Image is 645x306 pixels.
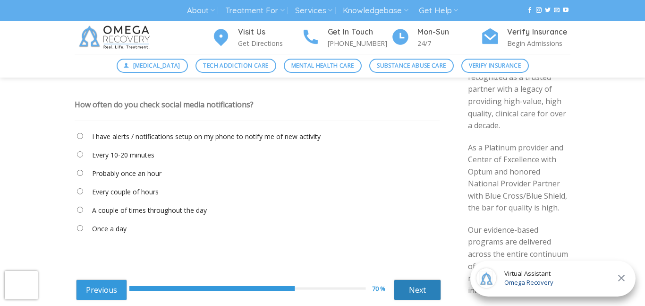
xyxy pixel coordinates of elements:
[187,2,215,19] a: About
[301,26,391,49] a: Get In Touch [PHONE_NUMBER]
[225,2,284,19] a: Treatment For
[328,26,391,38] h4: Get In Touch
[545,7,551,14] a: Follow on Twitter
[468,142,571,215] p: As a Platinum provider and Center of Excellence with Optum and honored National Provider Partner ...
[481,26,570,49] a: Verify Insurance Begin Admissions
[92,187,159,197] label: Every couple of hours
[461,59,529,73] a: Verify Insurance
[377,61,446,70] span: Substance Abuse Care
[468,224,571,297] p: Our evidence-based programs are delivered across the entire continuum of care to improve and rest...
[117,59,188,73] a: [MEDICAL_DATA]
[507,26,570,38] h4: Verify Insurance
[5,271,38,299] iframe: reCAPTCHA
[195,59,276,73] a: Tech Addiction Care
[92,131,321,142] label: I have alerts / notifications setup on my phone to notify me of new activity
[468,59,571,132] p: Omega Recovery has been recognized as a trusted partner with a legacy of providing high-value, hi...
[372,284,393,294] div: 70 %
[507,38,570,49] p: Begin Admissions
[295,2,332,19] a: Services
[75,99,254,110] div: How often do you check social media notifications?
[76,280,127,300] a: Previous
[417,38,481,49] p: 24/7
[369,59,454,73] a: Substance Abuse Care
[419,2,458,19] a: Get Help
[343,2,408,19] a: Knowledgebase
[563,7,569,14] a: Follow on YouTube
[394,280,441,300] a: Next
[133,61,180,70] span: [MEDICAL_DATA]
[92,150,154,160] label: Every 10-20 minutes
[92,205,207,216] label: A couple of times throughout the day
[417,26,481,38] h4: Mon-Sun
[554,7,560,14] a: Send us an email
[536,7,542,14] a: Follow on Instagram
[238,38,301,49] p: Get Directions
[92,224,127,234] label: Once a day
[284,59,362,73] a: Mental Health Care
[328,38,391,49] p: [PHONE_NUMBER]
[212,26,301,49] a: Visit Us Get Directions
[291,61,354,70] span: Mental Health Care
[238,26,301,38] h4: Visit Us
[203,61,268,70] span: Tech Addiction Care
[469,61,521,70] span: Verify Insurance
[75,21,157,54] img: Omega Recovery
[92,168,161,179] label: Probably once an hour
[527,7,533,14] a: Follow on Facebook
